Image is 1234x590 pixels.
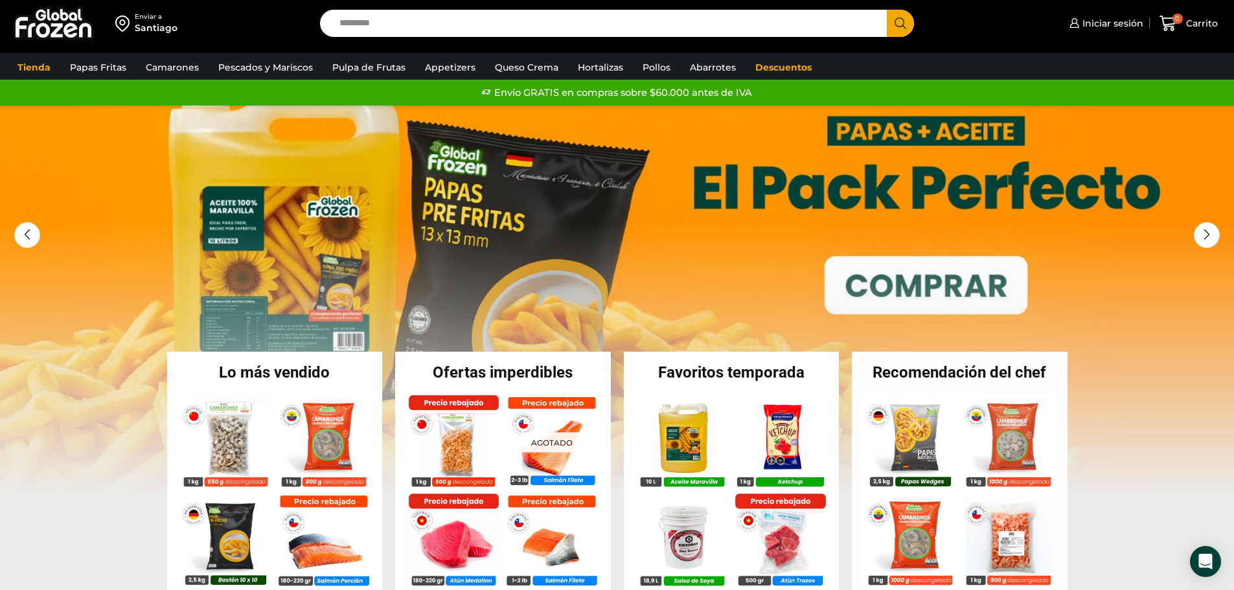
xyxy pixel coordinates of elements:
a: Iniciar sesión [1066,10,1143,36]
h2: Favoritos temporada [624,365,840,380]
a: Camarones [139,55,205,80]
a: Pescados y Mariscos [212,55,319,80]
span: 0 [1172,14,1183,24]
a: Pollos [636,55,677,80]
a: Pulpa de Frutas [326,55,412,80]
div: Next slide [1194,222,1220,248]
h2: Lo más vendido [167,365,383,380]
span: Iniciar sesión [1079,17,1143,30]
h2: Recomendación del chef [852,365,1068,380]
div: Open Intercom Messenger [1190,546,1221,577]
a: Appetizers [418,55,482,80]
a: Tienda [11,55,57,80]
p: Agotado [522,432,582,452]
div: Previous slide [14,222,40,248]
a: Abarrotes [683,55,742,80]
div: Enviar a [135,12,177,21]
button: Search button [887,10,914,37]
a: Queso Crema [488,55,565,80]
a: Hortalizas [571,55,630,80]
a: 0 Carrito [1156,8,1221,39]
a: Papas Fritas [63,55,133,80]
img: address-field-icon.svg [115,12,135,34]
h2: Ofertas imperdibles [395,365,611,380]
div: Santiago [135,21,177,34]
span: Carrito [1183,17,1218,30]
a: Descuentos [749,55,818,80]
